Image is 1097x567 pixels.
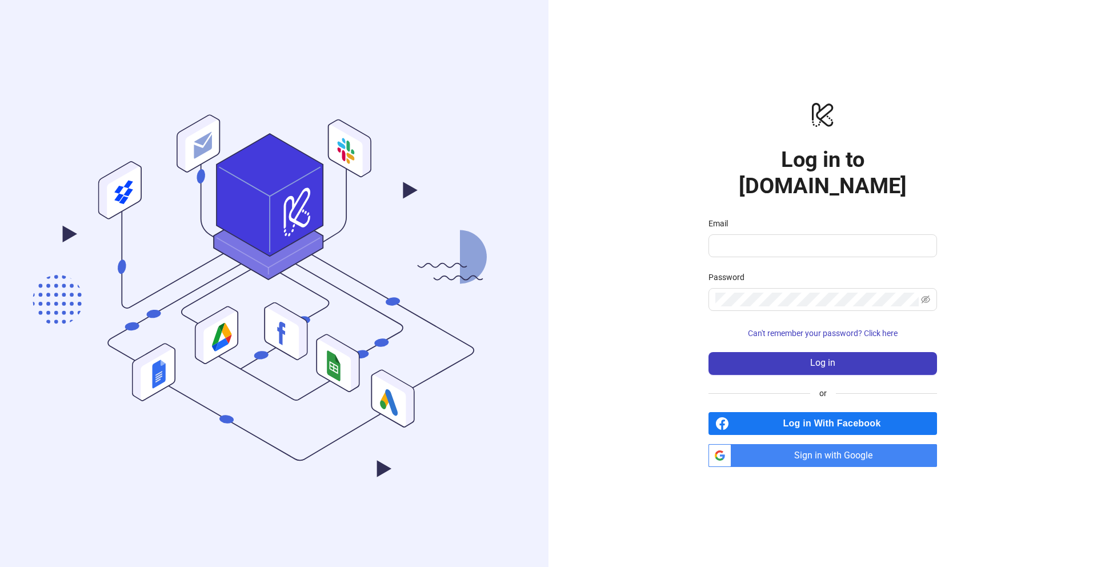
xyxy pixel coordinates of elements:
[708,146,937,199] h1: Log in to [DOMAIN_NAME]
[715,239,928,253] input: Email
[708,271,752,283] label: Password
[736,444,937,467] span: Sign in with Google
[715,293,919,306] input: Password
[708,325,937,343] button: Can't remember your password? Click here
[708,217,735,230] label: Email
[921,295,930,304] span: eye-invisible
[708,412,937,435] a: Log in With Facebook
[708,352,937,375] button: Log in
[748,329,898,338] span: Can't remember your password? Click here
[734,412,937,435] span: Log in With Facebook
[810,387,836,400] span: or
[708,329,937,338] a: Can't remember your password? Click here
[708,444,937,467] a: Sign in with Google
[810,358,835,368] span: Log in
